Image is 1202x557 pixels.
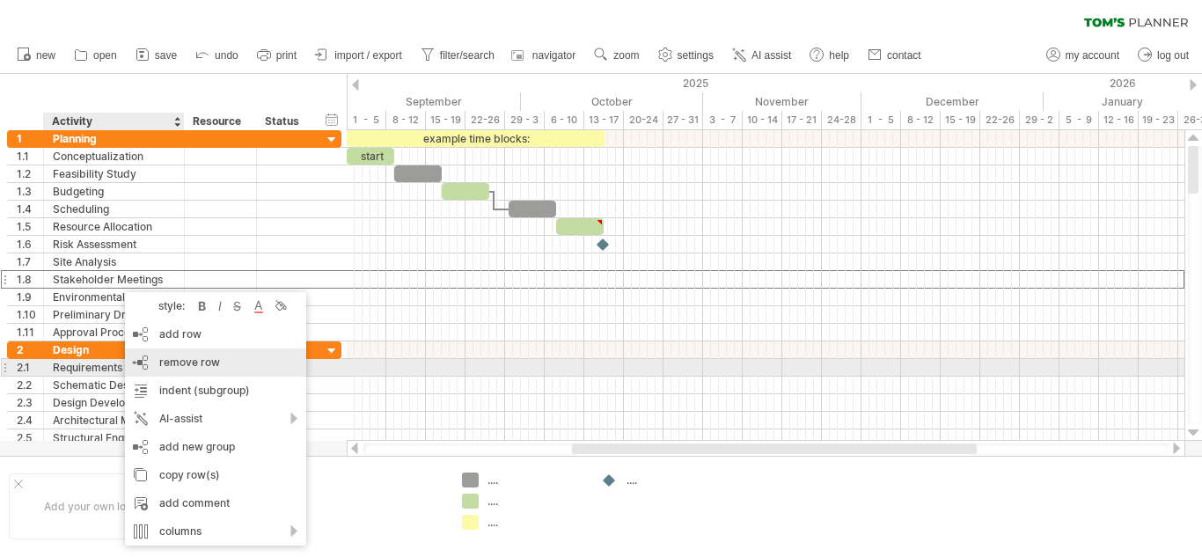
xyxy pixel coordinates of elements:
div: Structural Engineering [53,429,175,446]
div: 24-28 [822,111,861,129]
div: add comment [125,489,306,517]
div: .... [293,517,441,531]
div: 2.2 [17,377,43,393]
div: 2 [17,341,43,358]
div: indent (subgroup) [125,377,306,405]
div: 15 - 19 [941,111,980,129]
div: 1 - 5 [347,111,386,129]
a: zoom [590,44,644,67]
div: Preliminary Drawings [53,306,175,323]
div: 2.4 [17,412,43,429]
div: 8 - 12 [386,111,426,129]
span: contact [887,49,921,62]
div: Design [53,341,175,358]
a: save [131,44,182,67]
span: help [829,49,849,62]
span: filter/search [440,49,495,62]
div: .... [487,494,583,509]
div: 5 - 9 [1059,111,1099,129]
div: November 2025 [703,92,861,111]
div: December 2025 [861,92,1044,111]
div: Resource Allocation [53,218,175,235]
div: Conceptualization [53,148,175,165]
div: example time blocks: [347,130,605,147]
span: zoom [613,49,639,62]
a: contact [863,44,927,67]
a: help [805,44,854,67]
a: filter/search [416,44,500,67]
div: columns [125,517,306,546]
div: Status [265,113,304,130]
div: 1.1 [17,148,43,165]
div: 2.1 [17,359,43,376]
div: 1.4 [17,201,43,217]
div: add row [125,320,306,348]
div: 3 - 7 [703,111,743,129]
div: 1.3 [17,183,43,200]
div: 6 - 10 [545,111,584,129]
div: .... [293,495,441,509]
div: 2.5 [17,429,43,446]
div: Stakeholder Meetings [53,271,175,288]
span: AI assist [751,49,791,62]
span: open [93,49,117,62]
div: Planning [53,130,175,147]
a: print [253,44,302,67]
div: 10 - 14 [743,111,782,129]
div: 12 - 16 [1099,111,1139,129]
div: 1.11 [17,324,43,341]
span: save [155,49,177,62]
span: import / export [334,49,402,62]
div: .... [487,473,583,487]
div: Activity [52,113,174,130]
div: Approval Process [53,324,175,341]
div: Resource [193,113,246,130]
div: copy row(s) [125,461,306,489]
div: 1.10 [17,306,43,323]
div: 2.3 [17,394,43,411]
div: 1.5 [17,218,43,235]
div: 27 - 31 [663,111,703,129]
div: 15 - 19 [426,111,465,129]
div: Schematic Design [53,377,175,393]
div: 1.2 [17,165,43,182]
div: September 2025 [347,92,521,111]
div: style: [132,299,194,312]
div: Risk Assessment [53,236,175,253]
span: print [276,49,297,62]
div: 1.8 [17,271,43,288]
div: Environmental Study [53,289,175,305]
span: my account [1066,49,1119,62]
div: 29 - 2 [1020,111,1059,129]
div: Scheduling [53,201,175,217]
a: log out [1133,44,1194,67]
div: 22-26 [980,111,1020,129]
div: .... [487,515,583,530]
div: start [347,148,394,165]
div: 1.6 [17,236,43,253]
div: add new group [125,433,306,461]
div: 8 - 12 [901,111,941,129]
div: 22-26 [465,111,505,129]
div: 29 - 3 [505,111,545,129]
a: navigator [509,44,581,67]
div: 19 - 23 [1139,111,1178,129]
div: 1 - 5 [861,111,901,129]
div: Site Analysis [53,253,175,270]
div: 20-24 [624,111,663,129]
span: navigator [532,49,575,62]
a: new [12,44,61,67]
div: October 2025 [521,92,703,111]
div: .... [627,473,722,487]
div: Design Development [53,394,175,411]
a: undo [191,44,244,67]
div: Feasibility Study [53,165,175,182]
a: AI assist [728,44,796,67]
span: log out [1157,49,1189,62]
span: new [36,49,55,62]
a: import / export [311,44,407,67]
div: Budgeting [53,183,175,200]
div: 17 - 21 [782,111,822,129]
a: open [70,44,122,67]
div: 1.9 [17,289,43,305]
